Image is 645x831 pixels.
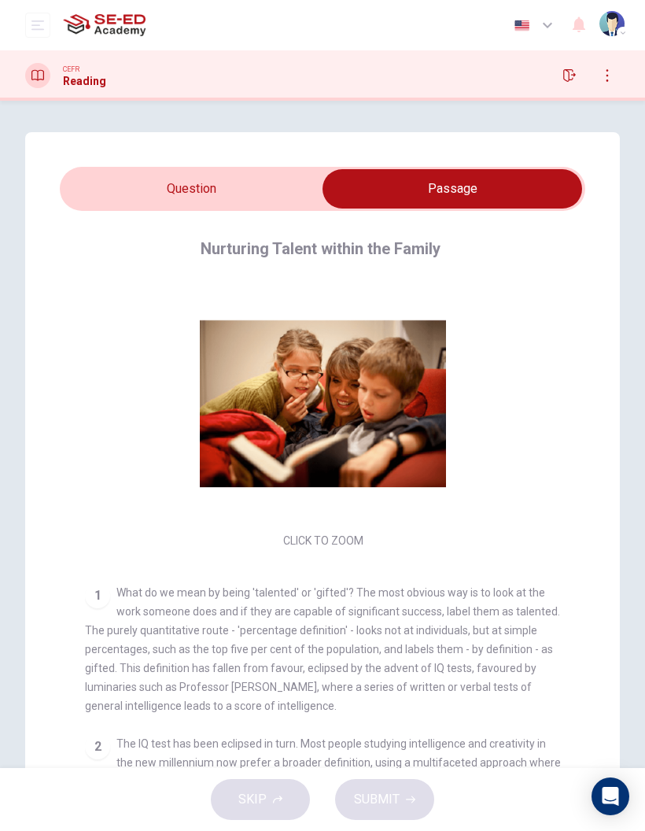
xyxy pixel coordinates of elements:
[201,236,440,261] h4: Nurturing Talent within the Family
[63,64,79,75] span: CEFR
[592,777,629,815] div: Open Intercom Messenger
[25,13,50,38] button: open mobile menu
[599,11,625,36] img: Profile picture
[512,20,532,31] img: en
[85,586,560,712] span: What do we mean by being 'talented' or 'gifted'? The most obvious way is to look at the work some...
[85,583,110,608] div: 1
[63,9,146,41] img: SE-ED Academy logo
[85,734,110,759] div: 2
[63,75,106,87] h1: Reading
